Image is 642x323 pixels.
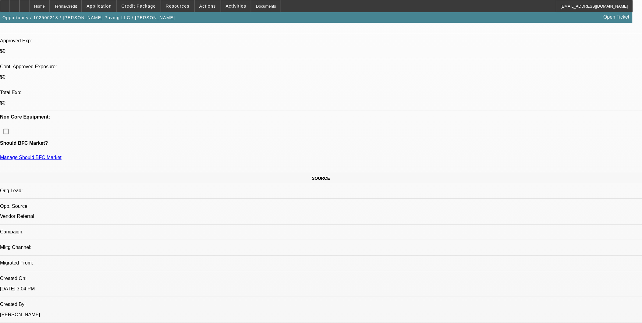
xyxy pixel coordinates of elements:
span: Credit Package [122,4,156,9]
a: Open Ticket [601,12,632,22]
span: Resources [166,4,190,9]
span: Actions [199,4,216,9]
button: Credit Package [117,0,161,12]
button: Resources [161,0,194,12]
span: Opportunity / 102500218 / [PERSON_NAME] Paving LLC / [PERSON_NAME] [2,15,175,20]
button: Activities [221,0,251,12]
button: Application [82,0,116,12]
span: Application [87,4,112,9]
span: SOURCE [312,176,330,181]
span: Activities [226,4,247,9]
button: Actions [195,0,221,12]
